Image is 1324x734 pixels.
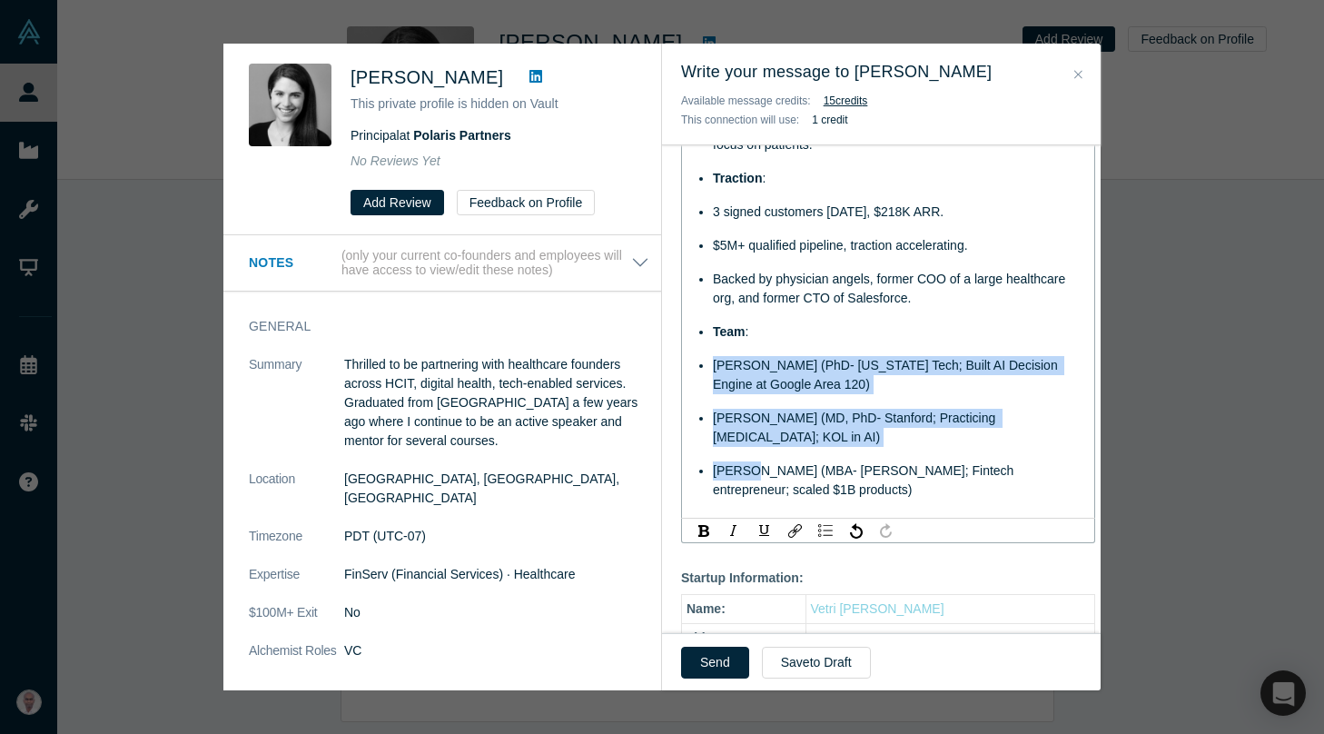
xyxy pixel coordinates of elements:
[249,603,344,641] dt: $100M+ Exit
[351,94,636,114] p: This private profile is hidden on Vault
[681,647,749,679] button: Send
[780,521,810,540] div: rdw-link-control
[249,317,624,336] h3: General
[249,64,331,146] img: Marissa Bertorelli's Profile Image
[713,411,999,444] span: [PERSON_NAME] (MD, PhD- Stanford; Practicing [MEDICAL_DATA]; KOL in AI)
[874,521,897,540] div: Redo
[249,527,344,565] dt: Timezone
[249,470,344,527] dt: Location
[681,60,1082,84] h3: Write your message to [PERSON_NAME]
[344,567,575,581] span: FinServ (Financial Services) · Healthcare
[746,324,749,339] span: :
[692,521,715,540] div: Bold
[249,565,344,603] dt: Expertise
[344,470,649,508] dd: [GEOGRAPHIC_DATA], [GEOGRAPHIC_DATA], [GEOGRAPHIC_DATA]
[824,92,868,110] button: 15credits
[713,358,1062,392] span: [PERSON_NAME] (PhD- [US_STATE] Tech; Built AI Decision Engine at Google Area 120)
[249,641,344,679] dt: Alchemist Roles
[753,521,776,540] div: Underline
[249,253,338,273] h3: Notes
[713,238,968,253] span: $5M+ qualified pipeline, traction accelerating.
[688,521,780,540] div: rdw-inline-control
[722,521,746,540] div: Italic
[845,521,867,540] div: Undo
[841,521,901,540] div: rdw-history-control
[351,67,503,87] span: [PERSON_NAME]
[344,355,649,451] p: Thrilled to be partnering with healthcare founders across HCIT, digital health, tech-enabled serv...
[351,128,511,143] span: Principal at
[457,190,596,215] button: Feedback on Profile
[344,641,649,660] dd: VC
[713,204,944,219] span: 3 signed customers [DATE], $218K ARR.
[762,171,766,185] span: :
[344,527,649,546] dd: PDT (UTC-07)
[681,518,1095,543] div: rdw-toolbar
[1069,64,1088,85] button: Close
[681,94,811,107] span: Available message credits:
[351,154,440,168] span: No Reviews Yet
[810,521,841,540] div: rdw-list-control
[249,248,649,279] button: Notes (only your current co-founders and employees will have access to view/edit these notes)
[341,248,631,279] p: (only your current co-founders and employees will have access to view/edit these notes)
[413,128,510,143] a: Polaris Partners
[344,603,649,622] dd: No
[681,114,799,126] span: This connection will use:
[784,521,806,540] div: Link
[814,521,837,540] div: Unordered
[713,171,762,185] span: Traction
[713,272,1069,305] span: Backed by physician angels, former COO of a large healthcare org, and former CTO of Salesforce.
[249,355,344,470] dt: Summary
[713,463,1017,497] span: [PERSON_NAME] (MBA- [PERSON_NAME]; Fintech entrepreneur; scaled $1B products)
[713,324,746,339] span: Team
[762,647,871,679] button: Saveto Draft
[351,190,444,215] button: Add Review
[812,114,847,126] b: 1 credit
